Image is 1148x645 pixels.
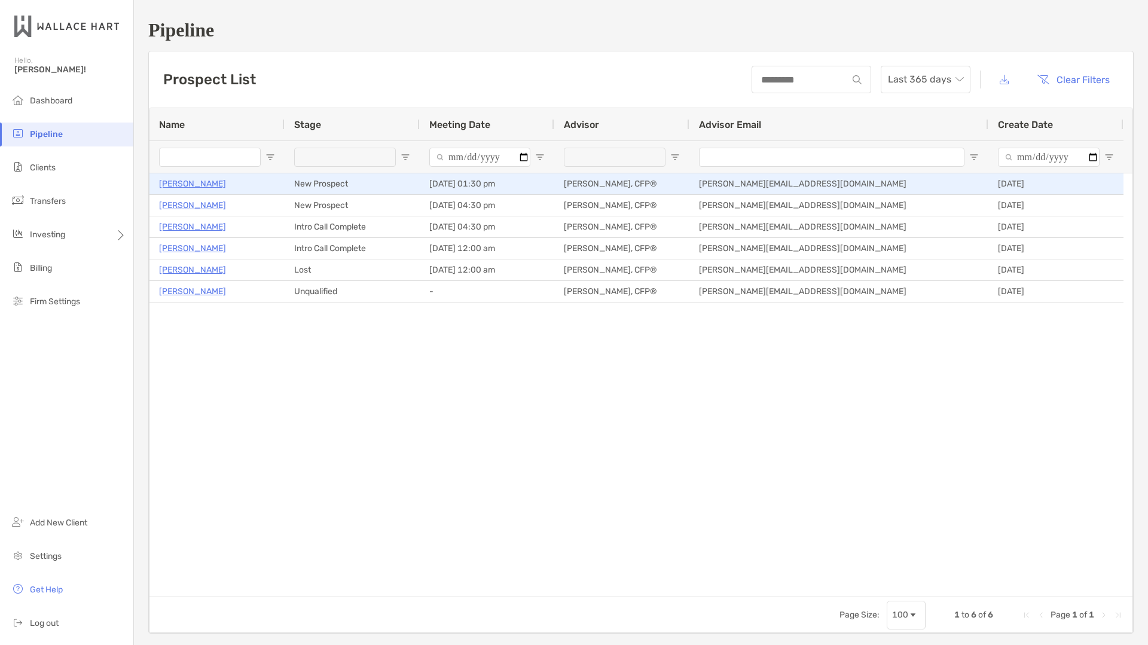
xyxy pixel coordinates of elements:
[420,195,554,216] div: [DATE] 04:30 pm
[294,119,321,130] span: Stage
[429,119,490,130] span: Meeting Date
[1028,66,1119,93] button: Clear Filters
[163,71,256,88] h3: Prospect List
[1072,610,1077,620] span: 1
[30,163,56,173] span: Clients
[554,259,689,280] div: [PERSON_NAME], CFP®
[11,582,25,596] img: get-help icon
[988,216,1123,237] div: [DATE]
[30,263,52,273] span: Billing
[11,160,25,174] img: clients icon
[159,148,261,167] input: Name Filter Input
[30,585,63,595] span: Get Help
[554,173,689,194] div: [PERSON_NAME], CFP®
[564,119,599,130] span: Advisor
[988,281,1123,302] div: [DATE]
[689,195,988,216] div: [PERSON_NAME][EMAIL_ADDRESS][DOMAIN_NAME]
[30,618,59,628] span: Log out
[1099,610,1109,620] div: Next Page
[11,515,25,529] img: add_new_client icon
[535,152,545,162] button: Open Filter Menu
[30,196,66,206] span: Transfers
[285,216,420,237] div: Intro Call Complete
[14,5,119,48] img: Zoe Logo
[148,19,1134,41] h1: Pipeline
[1089,610,1094,620] span: 1
[30,518,87,528] span: Add New Client
[689,238,988,259] div: [PERSON_NAME][EMAIL_ADDRESS][DOMAIN_NAME]
[988,238,1123,259] div: [DATE]
[401,152,410,162] button: Open Filter Menu
[1079,610,1087,620] span: of
[892,610,908,620] div: 100
[159,219,226,234] a: [PERSON_NAME]
[285,238,420,259] div: Intro Call Complete
[699,119,761,130] span: Advisor Email
[11,294,25,308] img: firm-settings icon
[11,548,25,563] img: settings icon
[30,296,80,307] span: Firm Settings
[978,610,986,620] span: of
[159,241,226,256] a: [PERSON_NAME]
[11,227,25,241] img: investing icon
[554,216,689,237] div: [PERSON_NAME], CFP®
[998,148,1100,167] input: Create Date Filter Input
[420,238,554,259] div: [DATE] 12:00 am
[420,216,554,237] div: [DATE] 04:30 pm
[689,259,988,280] div: [PERSON_NAME][EMAIL_ADDRESS][DOMAIN_NAME]
[159,176,226,191] a: [PERSON_NAME]
[998,119,1053,130] span: Create Date
[954,610,960,620] span: 1
[30,551,62,561] span: Settings
[11,260,25,274] img: billing icon
[11,93,25,107] img: dashboard icon
[554,238,689,259] div: [PERSON_NAME], CFP®
[11,126,25,140] img: pipeline icon
[1022,610,1031,620] div: First Page
[265,152,275,162] button: Open Filter Menu
[699,148,964,167] input: Advisor Email Filter Input
[1051,610,1070,620] span: Page
[887,601,926,629] div: Page Size
[988,173,1123,194] div: [DATE]
[853,75,862,84] img: input icon
[285,173,420,194] div: New Prospect
[159,119,185,130] span: Name
[285,259,420,280] div: Lost
[11,193,25,207] img: transfers icon
[420,259,554,280] div: [DATE] 12:00 am
[420,281,554,302] div: -
[689,216,988,237] div: [PERSON_NAME][EMAIL_ADDRESS][DOMAIN_NAME]
[961,610,969,620] span: to
[30,129,63,139] span: Pipeline
[971,610,976,620] span: 6
[159,262,226,277] a: [PERSON_NAME]
[888,66,963,93] span: Last 365 days
[159,198,226,213] a: [PERSON_NAME]
[30,96,72,106] span: Dashboard
[988,259,1123,280] div: [DATE]
[689,281,988,302] div: [PERSON_NAME][EMAIL_ADDRESS][DOMAIN_NAME]
[988,195,1123,216] div: [DATE]
[285,195,420,216] div: New Prospect
[30,230,65,240] span: Investing
[554,195,689,216] div: [PERSON_NAME], CFP®
[839,610,880,620] div: Page Size:
[159,284,226,299] a: [PERSON_NAME]
[554,281,689,302] div: [PERSON_NAME], CFP®
[1104,152,1114,162] button: Open Filter Menu
[988,610,993,620] span: 6
[420,173,554,194] div: [DATE] 01:30 pm
[285,281,420,302] div: Unqualified
[14,65,126,75] span: [PERSON_NAME]!
[11,615,25,629] img: logout icon
[689,173,988,194] div: [PERSON_NAME][EMAIL_ADDRESS][DOMAIN_NAME]
[670,152,680,162] button: Open Filter Menu
[969,152,979,162] button: Open Filter Menu
[429,148,530,167] input: Meeting Date Filter Input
